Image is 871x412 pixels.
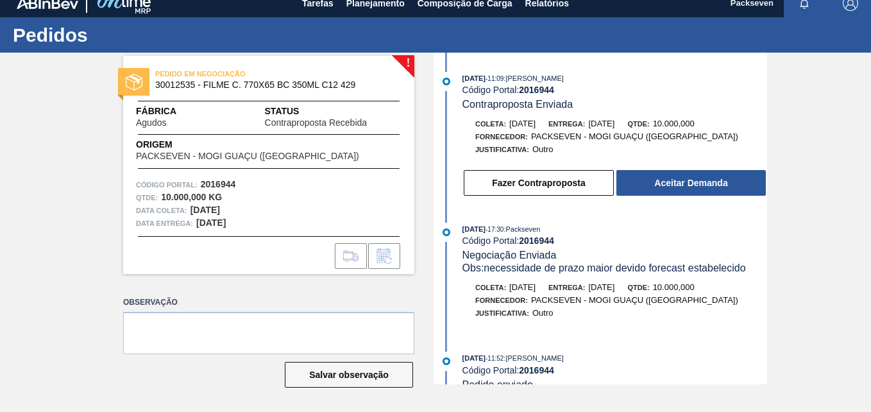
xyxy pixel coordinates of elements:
[627,284,649,291] span: Qtde:
[123,293,414,312] label: Observação
[462,262,746,273] span: Obs: necessidade de prazo maior devido forecast estabelecido
[475,133,528,141] span: Fornecedor:
[265,105,402,118] span: Status
[519,236,554,246] strong: 2016944
[486,75,503,82] span: - 11:09
[462,354,486,362] span: [DATE]
[464,170,614,196] button: Fazer Contraproposta
[126,74,142,90] img: status
[475,146,529,153] span: Justificativa:
[653,119,695,128] span: 10.000,000
[155,67,335,80] span: PEDIDO EM NEGOCIAÇÃO
[475,309,529,317] span: Justificativa:
[588,282,614,292] span: [DATE]
[462,236,767,246] div: Código Portal:
[548,120,585,128] span: Entrega:
[136,178,198,191] span: Código Portal:
[443,357,450,365] img: atual
[136,191,158,204] span: Qtde :
[136,105,207,118] span: Fábrica
[196,218,226,228] strong: [DATE]
[136,204,187,217] span: Data coleta:
[475,120,506,128] span: Coleta:
[161,192,222,202] strong: 10.000,000 KG
[285,362,413,388] button: Salvar observação
[509,282,536,292] span: [DATE]
[503,74,564,82] span: : [PERSON_NAME]
[519,85,554,95] strong: 2016944
[531,132,738,141] span: PACKSEVEN - MOGI GUAÇU ([GEOGRAPHIC_DATA])
[462,74,486,82] span: [DATE]
[265,118,368,128] span: Contraproposta Recebida
[531,295,738,305] span: PACKSEVEN - MOGI GUAÇU ([GEOGRAPHIC_DATA])
[155,80,388,90] span: 30012535 - FILME C. 770X65 BC 350ML C12 429
[486,355,503,362] span: - 11:52
[627,120,649,128] span: Qtde:
[13,28,241,42] h1: Pedidos
[462,250,557,261] span: Negociação Enviada
[335,243,367,269] div: Ir para Composição de Carga
[136,151,359,161] span: PACKSEVEN - MOGI GUAÇU ([GEOGRAPHIC_DATA])
[368,243,400,269] div: Informar alteração no pedido
[462,365,767,375] div: Código Portal:
[462,99,573,110] span: Contraproposta Enviada
[532,144,554,154] span: Outro
[475,296,528,304] span: Fornecedor:
[519,365,554,375] strong: 2016944
[462,379,533,390] span: Pedido enviado
[462,225,486,233] span: [DATE]
[503,354,564,362] span: : [PERSON_NAME]
[503,225,540,233] span: : Packseven
[548,284,585,291] span: Entrega:
[475,284,506,291] span: Coleta:
[190,205,220,215] strong: [DATE]
[532,308,554,318] span: Outro
[616,170,766,196] button: Aceitar Demanda
[443,228,450,236] img: atual
[509,119,536,128] span: [DATE]
[201,179,236,189] strong: 2016944
[462,85,767,95] div: Código Portal:
[653,282,695,292] span: 10.000,000
[443,78,450,85] img: atual
[136,217,193,230] span: Data entrega:
[486,226,503,233] span: - 17:30
[136,138,396,151] span: Origem
[136,118,166,128] span: Agudos
[588,119,614,128] span: [DATE]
